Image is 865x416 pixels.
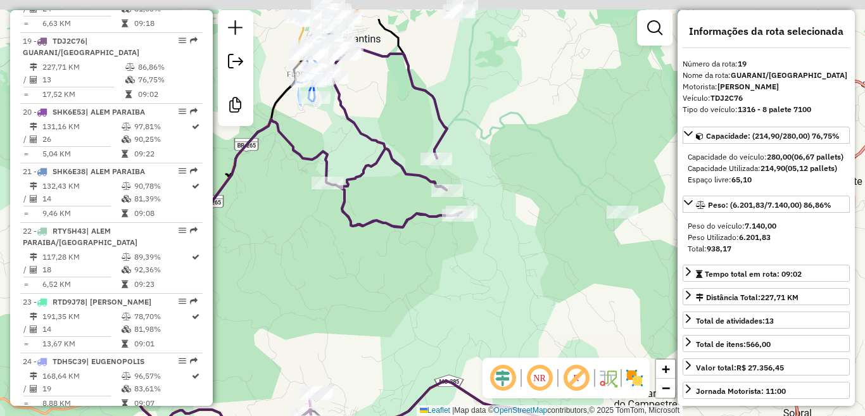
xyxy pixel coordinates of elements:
td: 83,61% [134,382,191,395]
a: Zoom out [656,379,675,398]
div: Tipo do veículo: [683,104,850,115]
td: 6,63 KM [42,17,121,30]
i: Distância Total [30,372,37,380]
a: Total de itens:566,00 [683,335,850,352]
div: Distância Total: [696,292,799,303]
a: Exibir filtros [642,15,667,41]
i: Total de Atividades [30,195,37,203]
i: % de utilização da cubagem [122,136,131,143]
td: 131,16 KM [42,120,121,133]
td: 19 [42,382,121,395]
span: | ALEM PARAIBA [85,107,145,117]
div: Capacidade: (214,90/280,00) 76,75% [683,146,850,191]
span: 24 - [23,356,144,366]
strong: 6.201,83 [739,232,771,242]
a: Total de atividades:13 [683,312,850,329]
i: Total de Atividades [30,385,37,393]
td: = [23,148,29,160]
i: Tempo total em rota [122,20,128,27]
i: % de utilização do peso [122,372,131,380]
em: Rota exportada [190,167,198,175]
td: 18 [42,263,121,276]
span: Tempo total em rota: 09:02 [705,269,802,279]
i: % de utilização da cubagem [122,385,131,393]
i: % de utilização do peso [122,123,131,130]
strong: R$ 27.356,45 [736,363,784,372]
i: Distância Total [30,313,37,320]
td: 09:01 [134,337,191,350]
strong: 65,10 [731,175,752,184]
i: Rota otimizada [192,372,199,380]
td: 168,64 KM [42,370,121,382]
i: Tempo total em rota [122,150,128,158]
strong: 280,00 [767,152,792,161]
i: % de utilização da cubagem [122,266,131,274]
td: 13,67 KM [42,337,121,350]
span: 227,71 KM [761,293,799,302]
i: Rota otimizada [192,313,199,320]
span: | [PERSON_NAME] [85,297,151,306]
strong: 214,90 [761,163,785,173]
i: Rota otimizada [192,253,199,261]
td: = [23,397,29,410]
strong: [PERSON_NAME] [717,82,779,91]
div: Veículo: [683,92,850,104]
td: 132,43 KM [42,180,121,192]
strong: 566,00 [746,339,771,349]
a: Tempo total em rota: 09:02 [683,265,850,282]
strong: GUARANI/[GEOGRAPHIC_DATA] [731,70,847,80]
a: Zoom in [656,360,675,379]
img: Exibir/Ocultar setores [624,368,645,388]
div: Map data © contributors,© 2025 TomTom, Microsoft [417,405,683,416]
span: 23 - [23,297,151,306]
td: / [23,133,29,146]
div: Valor total: [696,362,784,374]
i: Tempo total em rota [125,91,132,98]
td: 26 [42,133,121,146]
i: Rota otimizada [192,182,199,190]
td: / [23,263,29,276]
span: TDH5C39 [53,356,86,366]
em: Rota exportada [190,298,198,305]
div: Peso Utilizado: [688,232,845,243]
td: 90,78% [134,180,191,192]
span: Ocultar NR [524,363,555,393]
td: 78,70% [134,310,191,323]
strong: TDJ2C76 [710,93,743,103]
em: Rota exportada [190,108,198,115]
div: Número da rota: [683,58,850,70]
div: Capacidade Utilizada: [688,163,845,174]
i: Tempo total em rota [122,210,128,217]
i: Total de Atividades [30,136,37,143]
i: Tempo total em rota [122,340,128,348]
td: = [23,207,29,220]
td: / [23,382,29,395]
span: 20 - [23,107,145,117]
td: 96,57% [134,370,191,382]
i: Total de Atividades [30,325,37,333]
div: Capacidade do veículo: [688,151,845,163]
a: Exportar sessão [223,49,248,77]
td: 9,46 KM [42,207,121,220]
td: 81,98% [134,323,191,336]
td: 5,04 KM [42,148,121,160]
strong: 13 [765,316,774,325]
span: | ALEM PARAIBA [85,167,145,176]
span: TDJ2C76 [53,36,85,46]
em: Opções [179,108,186,115]
a: Valor total:R$ 27.356,45 [683,358,850,375]
a: OpenStreetMap [494,406,548,415]
span: RTD9J78 [53,297,85,306]
td: 117,28 KM [42,251,121,263]
span: SHK6E38 [53,167,85,176]
i: % de utilização da cubagem [125,76,135,84]
strong: 1316 - 8 palete 7100 [738,104,811,114]
span: | [452,406,454,415]
td: 97,81% [134,120,191,133]
div: Nome da rota: [683,70,850,81]
em: Rota exportada [190,357,198,365]
em: Opções [179,167,186,175]
a: Jornada Motorista: 11:00 [683,382,850,399]
i: Tempo total em rota [122,400,128,407]
i: % de utilização da cubagem [122,195,131,203]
